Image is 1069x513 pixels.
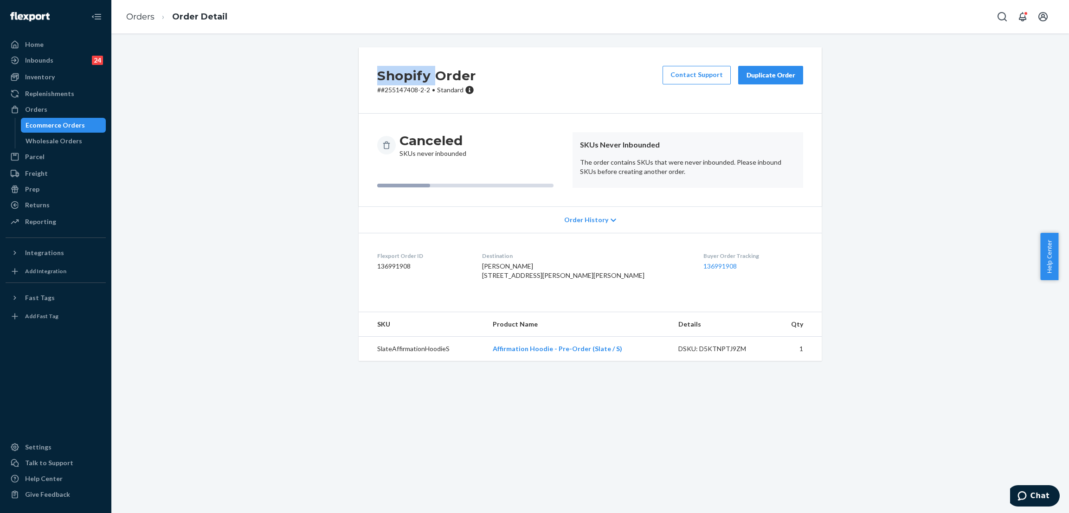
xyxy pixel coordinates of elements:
[377,252,467,260] dt: Flexport Order ID
[6,53,106,68] a: Inbounds24
[6,487,106,502] button: Give Feedback
[6,440,106,455] a: Settings
[580,140,796,150] header: SKUs Never Inbounded
[6,149,106,164] a: Parcel
[437,86,464,94] span: Standard
[493,345,622,353] a: Affirmation Hoodie - Pre-Order (Slate / S)
[703,262,737,270] a: 136991908
[172,12,227,22] a: Order Detail
[21,118,106,133] a: Ecommerce Orders
[773,337,822,361] td: 1
[6,455,106,470] button: Talk to Support
[6,245,106,260] button: Integrations
[25,40,44,49] div: Home
[25,312,58,320] div: Add Fast Tag
[25,248,64,257] div: Integrations
[399,132,466,149] h3: Canceled
[738,66,803,84] button: Duplicate Order
[359,312,485,337] th: SKU
[25,267,66,275] div: Add Integration
[6,37,106,52] a: Home
[25,152,45,161] div: Parcel
[10,12,50,21] img: Flexport logo
[6,182,106,197] a: Prep
[564,215,608,224] span: Order History
[377,85,476,95] p: # #255147408-2-2
[580,158,796,176] p: The order contains SKUs that were never inbounded. Please inbound SKUs before creating another or...
[1040,233,1058,280] button: Help Center
[399,132,466,158] div: SKUs never inbounded
[6,166,106,181] a: Freight
[359,337,485,361] td: SlateAffirmationHoodieS
[678,344,766,353] div: DSKU: D5KTNPTJ9ZM
[485,312,671,337] th: Product Name
[92,56,103,65] div: 24
[432,86,435,94] span: •
[482,262,644,279] span: [PERSON_NAME] [STREET_ADDRESS][PERSON_NAME][PERSON_NAME]
[377,262,467,271] dd: 136991908
[6,198,106,212] a: Returns
[126,12,155,22] a: Orders
[25,490,70,499] div: Give Feedback
[993,7,1011,26] button: Open Search Box
[25,200,50,210] div: Returns
[119,3,235,31] ol: breadcrumbs
[1013,7,1032,26] button: Open notifications
[703,252,803,260] dt: Buyer Order Tracking
[6,214,106,229] a: Reporting
[26,121,85,130] div: Ecommerce Orders
[6,264,106,279] a: Add Integration
[1034,7,1052,26] button: Open account menu
[6,290,106,305] button: Fast Tags
[87,7,106,26] button: Close Navigation
[26,136,82,146] div: Wholesale Orders
[25,474,63,483] div: Help Center
[746,71,795,80] div: Duplicate Order
[773,312,822,337] th: Qty
[25,442,52,452] div: Settings
[6,102,106,117] a: Orders
[663,66,731,84] a: Contact Support
[25,56,53,65] div: Inbounds
[6,309,106,324] a: Add Fast Tag
[6,70,106,84] a: Inventory
[25,217,56,226] div: Reporting
[25,169,48,178] div: Freight
[482,252,689,260] dt: Destination
[25,105,47,114] div: Orders
[25,293,55,302] div: Fast Tags
[671,312,773,337] th: Details
[21,134,106,148] a: Wholesale Orders
[377,66,476,85] h2: Shopify Order
[25,72,55,82] div: Inventory
[1010,485,1060,508] iframe: Opens a widget where you can chat to one of our agents
[25,458,73,468] div: Talk to Support
[6,471,106,486] a: Help Center
[25,89,74,98] div: Replenishments
[25,185,39,194] div: Prep
[6,86,106,101] a: Replenishments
